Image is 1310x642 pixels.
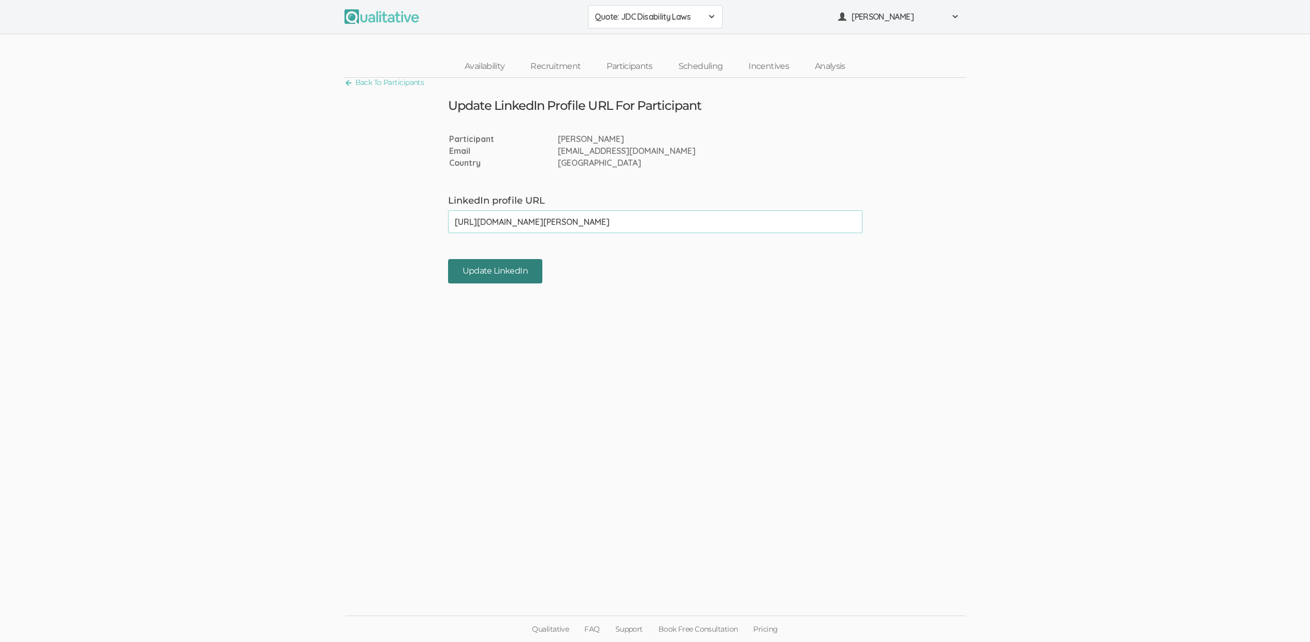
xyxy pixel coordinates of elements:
input: Update LinkedIn [448,259,542,283]
a: Recruitment [517,55,594,78]
th: Country [444,157,548,169]
label: LinkedIn profile URL [448,194,862,208]
button: [PERSON_NAME] [831,5,966,28]
td: [PERSON_NAME] [548,133,866,145]
a: Incentives [736,55,802,78]
a: Book Free Consultation [651,616,746,642]
a: Pricing [745,616,785,642]
th: Email [444,145,548,157]
a: Scheduling [666,55,736,78]
h3: Update LinkedIn Profile URL For Participant [448,99,702,112]
a: Analysis [802,55,858,78]
img: Qualitative [344,9,419,24]
span: [PERSON_NAME] [852,11,945,23]
th: Participant [444,133,548,145]
span: Quote: JDC Disability Laws [595,11,702,23]
td: [GEOGRAPHIC_DATA] [548,157,866,169]
td: [EMAIL_ADDRESS][DOMAIN_NAME] [548,145,866,157]
a: Qualitative [524,616,577,642]
a: Participants [594,55,665,78]
a: Back To Participants [344,76,424,90]
button: Quote: JDC Disability Laws [588,5,723,28]
a: Support [608,616,651,642]
a: Availability [452,55,517,78]
a: FAQ [577,616,607,642]
iframe: Chat Widget [1258,592,1310,642]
